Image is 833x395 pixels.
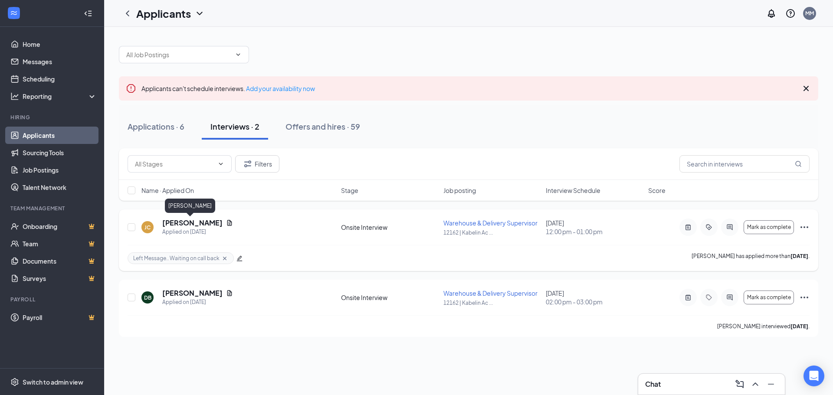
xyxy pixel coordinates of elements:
[683,224,693,231] svg: ActiveNote
[645,379,661,389] h3: Chat
[10,9,18,17] svg: WorkstreamLogo
[221,255,228,262] svg: Cross
[766,379,776,389] svg: Minimize
[236,255,243,261] span: edit
[744,220,794,234] button: Mark as complete
[144,294,151,301] div: DB
[764,377,778,391] button: Minimize
[126,50,231,59] input: All Job Postings
[235,51,242,58] svg: ChevronDown
[546,289,643,306] div: [DATE]
[23,218,97,235] a: OnboardingCrown
[162,298,233,307] div: Applied on [DATE]
[341,186,358,195] span: Stage
[443,299,541,307] p: 12162 | Kabelin Ac ...
[217,160,224,167] svg: ChevronDown
[795,160,802,167] svg: MagnifyingGlass
[801,83,811,94] svg: Cross
[717,323,810,330] p: [PERSON_NAME] interviewed .
[23,36,97,53] a: Home
[285,121,360,132] div: Offers and hires · 59
[750,379,761,389] svg: ChevronUp
[683,294,693,301] svg: ActiveNote
[23,92,97,101] div: Reporting
[766,8,777,19] svg: Notifications
[23,70,97,88] a: Scheduling
[803,366,824,386] div: Open Intercom Messenger
[210,121,259,132] div: Interviews · 2
[136,6,191,21] h1: Applicants
[443,219,538,227] span: Warehouse & Delivery Supervisor
[23,53,97,70] a: Messages
[23,270,97,287] a: SurveysCrown
[546,186,600,195] span: Interview Schedule
[443,186,476,195] span: Job posting
[194,8,205,19] svg: ChevronDown
[135,159,214,169] input: All Stages
[443,289,538,297] span: Warehouse & Delivery Supervisor
[679,155,810,173] input: Search in interviews
[23,161,97,179] a: Job Postings
[23,127,97,144] a: Applicants
[648,186,666,195] span: Score
[790,253,808,259] b: [DATE]
[165,199,215,213] div: [PERSON_NAME]
[790,323,808,330] b: [DATE]
[546,227,643,236] span: 12:00 pm - 01:00 pm
[747,224,791,230] span: Mark as complete
[235,155,279,173] button: Filter Filters
[10,296,95,303] div: Payroll
[733,377,747,391] button: ComposeMessage
[443,229,541,236] p: 12162 | Kabelin Ac ...
[10,114,95,121] div: Hiring
[23,252,97,270] a: DocumentsCrown
[10,92,19,101] svg: Analysis
[747,294,791,300] span: Mark as complete
[799,292,810,303] svg: Ellipses
[785,8,796,19] svg: QuestionInfo
[162,218,223,228] h5: [PERSON_NAME]
[226,290,233,297] svg: Document
[546,297,643,306] span: 02:00 pm - 03:00 pm
[141,186,194,195] span: Name · Applied On
[23,309,97,326] a: PayrollCrown
[10,205,95,212] div: Team Management
[546,219,643,236] div: [DATE]
[243,159,253,169] svg: Filter
[704,224,714,231] svg: ActiveTag
[162,228,233,236] div: Applied on [DATE]
[799,222,810,232] svg: Ellipses
[141,85,315,92] span: Applicants can't schedule interviews.
[10,378,19,386] svg: Settings
[725,224,735,231] svg: ActiveChat
[704,294,714,301] svg: Tag
[226,219,233,226] svg: Document
[162,288,223,298] h5: [PERSON_NAME]
[133,255,220,262] span: Left Message.. Waiting on call back
[735,379,745,389] svg: ComposeMessage
[246,85,315,92] a: Add your availability now
[744,291,794,304] button: Mark as complete
[144,224,151,231] div: JC
[128,121,184,132] div: Applications · 6
[805,10,814,17] div: MM
[122,8,133,19] svg: ChevronLeft
[23,235,97,252] a: TeamCrown
[748,377,762,391] button: ChevronUp
[23,179,97,196] a: Talent Network
[692,252,810,264] p: [PERSON_NAME] has applied more than .
[341,223,438,232] div: Onsite Interview
[341,293,438,302] div: Onsite Interview
[23,144,97,161] a: Sourcing Tools
[84,9,92,18] svg: Collapse
[725,294,735,301] svg: ActiveChat
[126,83,136,94] svg: Error
[23,378,83,386] div: Switch to admin view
